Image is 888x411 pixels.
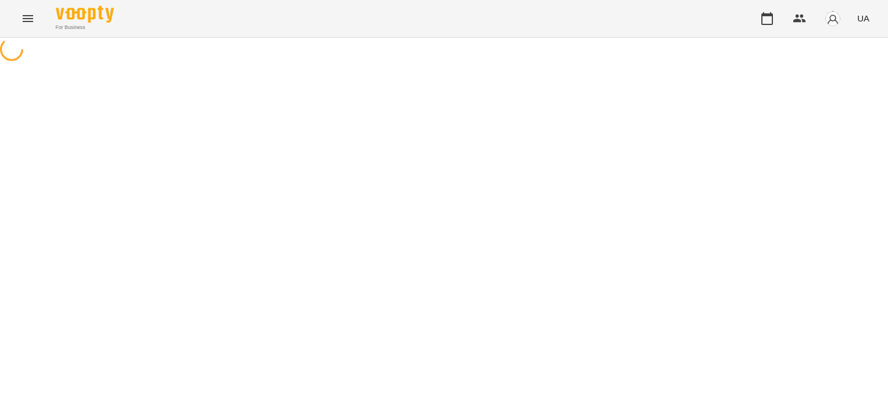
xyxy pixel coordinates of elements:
button: UA [853,8,874,29]
span: UA [857,12,869,24]
img: avatar_s.png [825,10,841,27]
span: For Business [56,24,114,31]
img: Voopty Logo [56,6,114,23]
button: Menu [14,5,42,33]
